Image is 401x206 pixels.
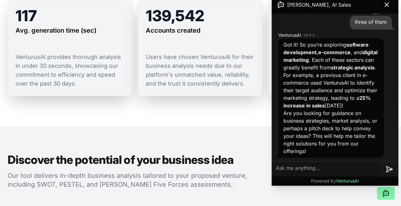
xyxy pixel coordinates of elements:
[355,19,387,25] span: three of them
[336,178,359,183] span: VenturusAI
[283,95,371,109] strong: 25% increase in sales
[304,33,314,38] time: há 0 s
[8,153,251,166] h2: Discover the potential of your business idea
[283,42,369,55] strong: software development
[146,26,200,35] h3: Accounts created
[287,1,351,9] span: [PERSON_NAME], AI Sales
[283,49,378,63] strong: digital marketing
[8,171,251,189] p: Our tool delivers in-depth business analysis tailored to your proposed venture, including SWOT, P...
[283,41,379,109] p: Got it! So you’re exploring , , and . Each of these sectors can greatly benefit from . For exampl...
[318,49,351,55] strong: e-commerce
[16,53,125,88] p: VenturusAI provides thorough analysis in under 30 seconds, showcasing our commitment to efficienc...
[146,53,255,88] p: Users have chosen VenturusAI for their business analysis needs due to our platform's unmatched va...
[331,64,375,71] strong: strategic analysis
[146,6,204,25] span: 139,542
[278,32,301,38] span: VenturusAI
[283,109,379,155] p: Are you looking for guidance on business strategies, market analysis, or perhaps a pitch deck to ...
[16,26,96,35] h3: Avg. generation time (sec)
[16,6,37,25] span: 117
[311,178,359,184] p: Powered by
